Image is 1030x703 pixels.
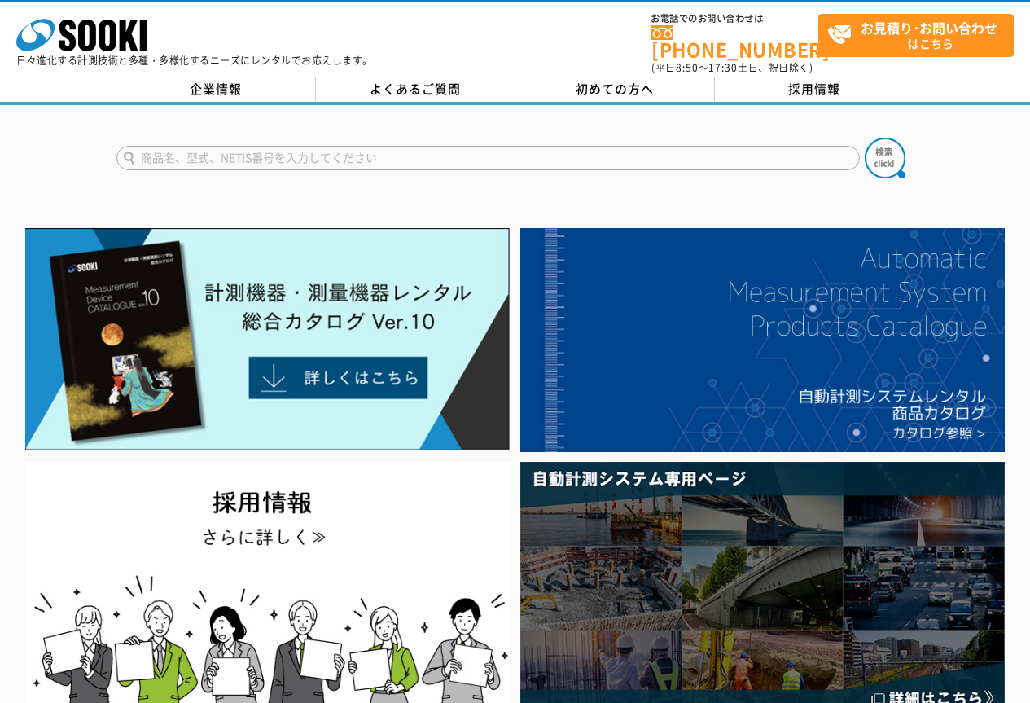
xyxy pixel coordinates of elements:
[818,14,1014,57] a: お見積り･お問い合わせはこちら
[515,77,715,102] a: 初めての方へ
[651,14,818,24] span: お電話でのお問い合わせは
[715,77,914,102] a: 採用情報
[865,138,905,178] img: btn_search.png
[116,77,316,102] a: 企業情報
[676,60,699,75] span: 8:50
[316,77,515,102] a: よくあるご質問
[827,15,1013,55] span: はこちら
[25,228,510,450] img: Catalog Ver10
[861,18,997,37] strong: お見積り･お問い合わせ
[116,146,860,170] input: 商品名、型式、NETIS番号を入力してください
[576,80,654,98] span: 初めての方へ
[16,55,373,65] p: 日々進化する計測技術と多種・多様化するニーズにレンタルでお応えします。
[651,60,813,75] span: (平日 ～ 土日、祝日除く)
[520,228,1005,452] img: 自動計測システムカタログ
[708,60,738,75] span: 17:30
[651,25,818,59] a: [PHONE_NUMBER]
